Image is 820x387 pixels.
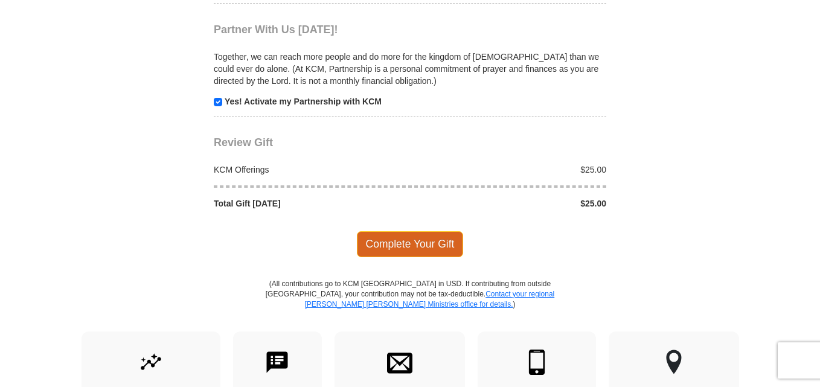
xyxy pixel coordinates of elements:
img: give-by-stock.svg [138,350,164,375]
div: KCM Offerings [208,164,411,176]
div: Total Gift [DATE] [208,197,411,209]
div: $25.00 [410,197,613,209]
p: Together, we can reach more people and do more for the kingdom of [DEMOGRAPHIC_DATA] than we coul... [214,51,606,87]
a: Contact your regional [PERSON_NAME] [PERSON_NAME] Ministries office for details. [304,290,554,309]
div: $25.00 [410,164,613,176]
span: Complete Your Gift [357,231,464,257]
img: envelope.svg [387,350,412,375]
strong: Yes! Activate my Partnership with KCM [225,97,382,106]
img: mobile.svg [524,350,549,375]
img: text-to-give.svg [264,350,290,375]
p: (All contributions go to KCM [GEOGRAPHIC_DATA] in USD. If contributing from outside [GEOGRAPHIC_D... [265,279,555,331]
span: Review Gift [214,136,273,149]
img: other-region [665,350,682,375]
span: Partner With Us [DATE]! [214,24,338,36]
